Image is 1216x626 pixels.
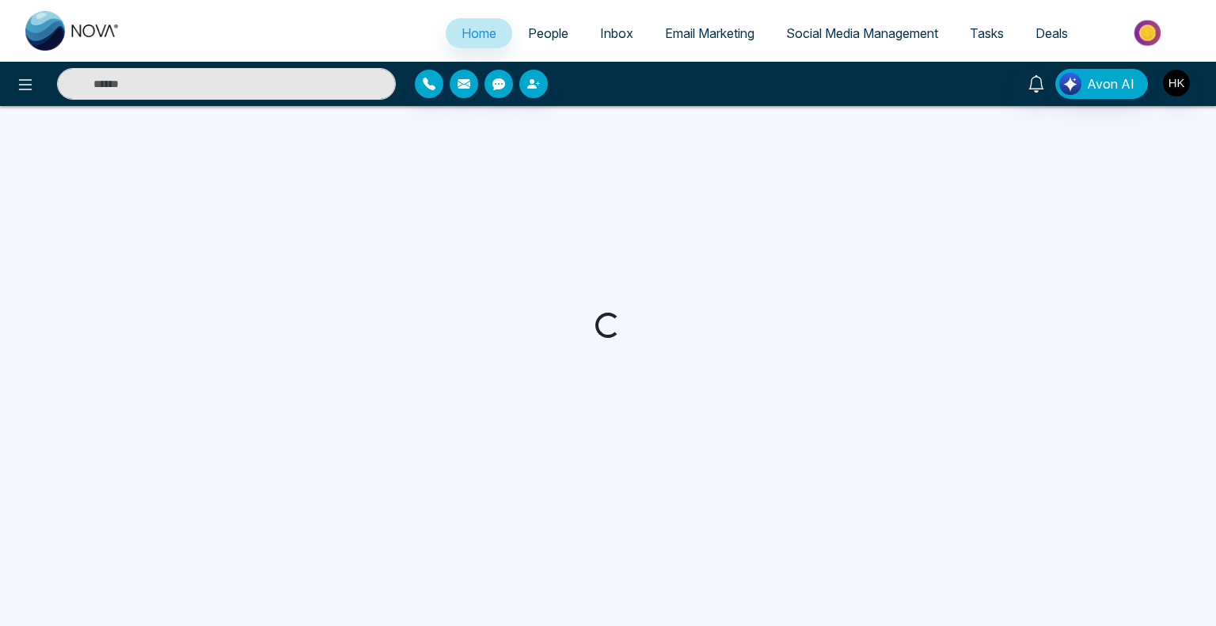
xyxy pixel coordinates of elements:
[600,25,633,41] span: Inbox
[665,25,754,41] span: Email Marketing
[446,18,512,48] a: Home
[528,25,568,41] span: People
[1035,25,1068,41] span: Deals
[25,11,120,51] img: Nova CRM Logo
[649,18,770,48] a: Email Marketing
[1092,15,1206,51] img: Market-place.gif
[770,18,954,48] a: Social Media Management
[786,25,938,41] span: Social Media Management
[584,18,649,48] a: Inbox
[1087,74,1134,93] span: Avon AI
[462,25,496,41] span: Home
[1059,73,1081,95] img: Lead Flow
[512,18,584,48] a: People
[970,25,1004,41] span: Tasks
[954,18,1020,48] a: Tasks
[1055,69,1148,99] button: Avon AI
[1163,70,1190,97] img: User Avatar
[1020,18,1084,48] a: Deals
